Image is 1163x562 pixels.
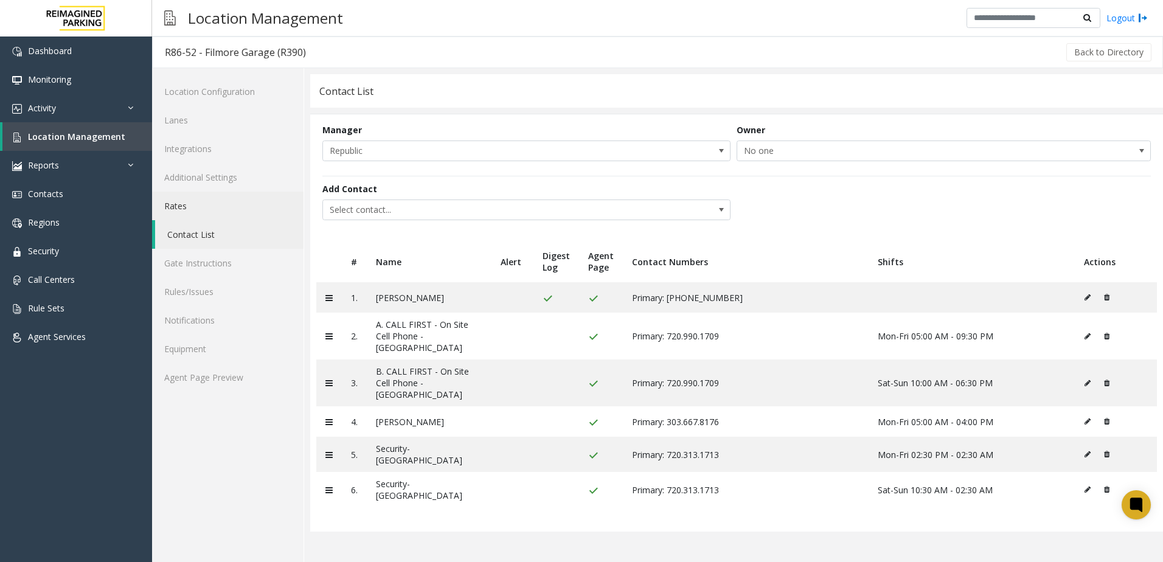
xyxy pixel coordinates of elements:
img: 'icon' [12,47,22,57]
th: Digest Log [533,241,579,282]
a: Rules/Issues [152,277,304,306]
a: Contact List [155,220,304,249]
span: Primary: 720.313.1713 [632,484,719,496]
span: Primary: 303.667.8176 [632,416,719,428]
span: Regions [28,217,60,228]
a: Additional Settings [152,163,304,192]
a: Location Management [2,122,152,151]
span: Sat-Sun 10:30 AM - 02:30 AM [878,484,993,496]
img: 'icon' [12,218,22,228]
span: Location Management [28,131,125,142]
label: Owner [737,123,765,136]
td: [PERSON_NAME] [367,282,491,313]
td: 2. [342,313,367,359]
span: Republic [323,141,648,161]
a: Lanes [152,106,304,134]
label: Add Contact [322,182,377,195]
a: Location Configuration [152,77,304,106]
img: pageIcon [164,3,176,33]
img: 'icon' [12,133,22,142]
span: Mon-Fri 05:00 AM - 09:30 PM [878,330,993,342]
img: check [588,294,599,304]
img: check [588,451,599,460]
th: Contact Numbers [623,241,869,282]
a: Rates [152,192,304,220]
a: Equipment [152,335,304,363]
td: 6. [342,472,367,507]
img: logout [1138,12,1148,24]
td: 3. [342,359,367,406]
span: Mon-Fri 02:30 PM - 02:30 AM [878,449,993,460]
td: B. CALL FIRST - On Site Cell Phone - [GEOGRAPHIC_DATA] [367,359,491,406]
img: 'icon' [12,333,22,342]
a: Agent Page Preview [152,363,304,392]
th: Alert [491,241,533,282]
img: check [588,486,599,496]
img: 'icon' [12,304,22,314]
img: 'icon' [12,276,22,285]
img: 'icon' [12,104,22,114]
span: Security [28,245,59,257]
span: Reports [28,159,59,171]
span: Primary: 720.990.1709 [632,377,719,389]
a: Integrations [152,134,304,163]
span: Primary: [PHONE_NUMBER] [632,292,743,304]
img: check [588,418,599,428]
a: Notifications [152,306,304,335]
span: Monitoring [28,74,71,85]
span: Activity [28,102,56,114]
td: 1. [342,282,367,313]
th: Name [367,241,491,282]
img: check [588,379,599,389]
td: Security- [GEOGRAPHIC_DATA] [367,437,491,472]
img: 'icon' [12,247,22,257]
button: Back to Directory [1066,43,1151,61]
span: Primary: 720.990.1709 [632,330,719,342]
span: Call Centers [28,274,75,285]
td: [PERSON_NAME] [367,406,491,437]
span: Contacts [28,188,63,199]
span: Select contact... [323,200,648,220]
span: Sat-Sun 10:00 AM - 06:30 PM [878,377,993,389]
a: Gate Instructions [152,249,304,277]
td: Security- [GEOGRAPHIC_DATA] [367,472,491,507]
div: Contact List [319,83,373,99]
span: Agent Services [28,331,86,342]
div: R86-52 - Filmore Garage (R390) [165,44,306,60]
span: No one [737,141,1068,161]
span: Rule Sets [28,302,64,314]
span: Mon-Fri 05:00 AM - 04:00 PM [878,416,993,428]
img: 'icon' [12,161,22,171]
td: 4. [342,406,367,437]
a: Logout [1106,12,1148,24]
label: Manager [322,123,362,136]
td: A. CALL FIRST - On Site Cell Phone - [GEOGRAPHIC_DATA] [367,313,491,359]
img: check [543,294,553,304]
th: # [342,241,367,282]
th: Actions [1075,241,1157,282]
img: check [588,332,599,342]
img: 'icon' [12,75,22,85]
span: Dashboard [28,45,72,57]
h3: Location Management [182,3,349,33]
th: Agent Page [579,241,623,282]
td: 5. [342,437,367,472]
th: Shifts [869,241,1075,282]
img: 'icon' [12,190,22,199]
span: Primary: 720.313.1713 [632,449,719,460]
